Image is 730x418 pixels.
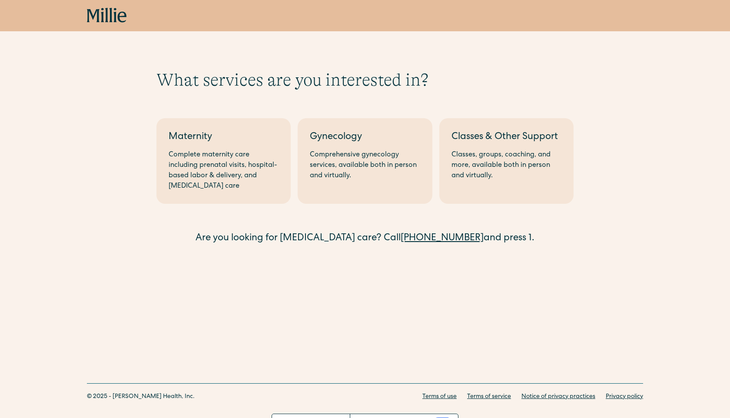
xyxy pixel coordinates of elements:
div: Maternity [169,130,279,145]
div: © 2025 - [PERSON_NAME] Health, Inc. [87,392,195,401]
div: Are you looking for [MEDICAL_DATA] care? Call and press 1. [156,232,574,246]
a: [PHONE_NUMBER] [401,234,484,243]
a: Terms of use [422,392,457,401]
a: Notice of privacy practices [521,392,595,401]
h1: What services are you interested in? [156,70,574,90]
div: Classes & Other Support [451,130,561,145]
div: Comprehensive gynecology services, available both in person and virtually. [310,150,420,181]
div: Gynecology [310,130,420,145]
a: Terms of service [467,392,511,401]
div: Complete maternity care including prenatal visits, hospital-based labor & delivery, and [MEDICAL_... [169,150,279,192]
a: Classes & Other SupportClasses, groups, coaching, and more, available both in person and virtually. [439,118,574,204]
a: GynecologyComprehensive gynecology services, available both in person and virtually. [298,118,432,204]
a: Privacy policy [606,392,643,401]
div: Classes, groups, coaching, and more, available both in person and virtually. [451,150,561,181]
a: MaternityComplete maternity care including prenatal visits, hospital-based labor & delivery, and ... [156,118,291,204]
